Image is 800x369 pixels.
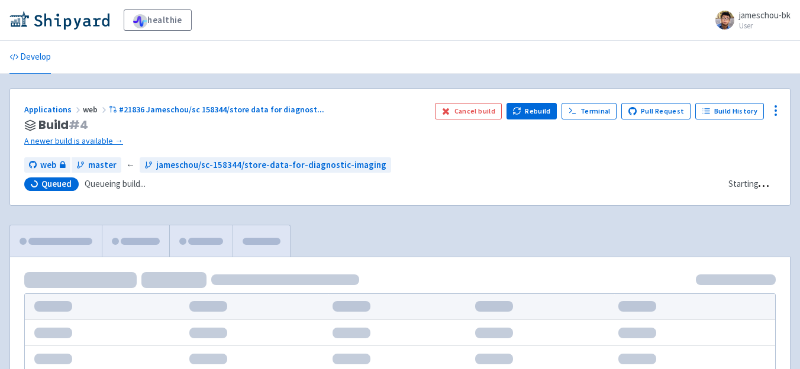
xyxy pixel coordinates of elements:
[109,104,326,115] a: #21836 Jameschou/sc 158344/store data for diagnost...
[40,158,56,172] span: web
[69,116,88,133] span: # 4
[507,103,557,119] button: Rebuild
[739,9,791,21] span: jameschou-bk
[140,157,391,173] a: jameschou/sc-158344/store-data-for-diagnostic-imaging
[621,103,691,119] a: Pull Request
[88,158,117,172] span: master
[435,103,502,119] button: Cancel build
[72,157,121,173] a: master
[708,11,791,30] a: jameschou-bk User
[695,103,764,119] a: Build History
[9,11,109,30] img: Shipyard logo
[41,178,72,190] span: Queued
[9,41,51,74] a: Develop
[739,22,791,30] small: User
[38,118,88,132] span: Build
[562,103,617,119] a: Terminal
[85,177,146,191] span: Queueing build...
[728,177,759,191] div: Starting
[124,9,192,31] a: healthie
[156,158,386,172] span: jameschou/sc-158344/store-data-for-diagnostic-imaging
[24,104,83,115] a: Applications
[24,134,425,148] a: A newer build is available →
[83,104,109,115] span: web
[119,104,324,115] span: #21836 Jameschou/sc 158344/store data for diagnost ...
[24,157,70,173] a: web
[126,158,135,172] span: ←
